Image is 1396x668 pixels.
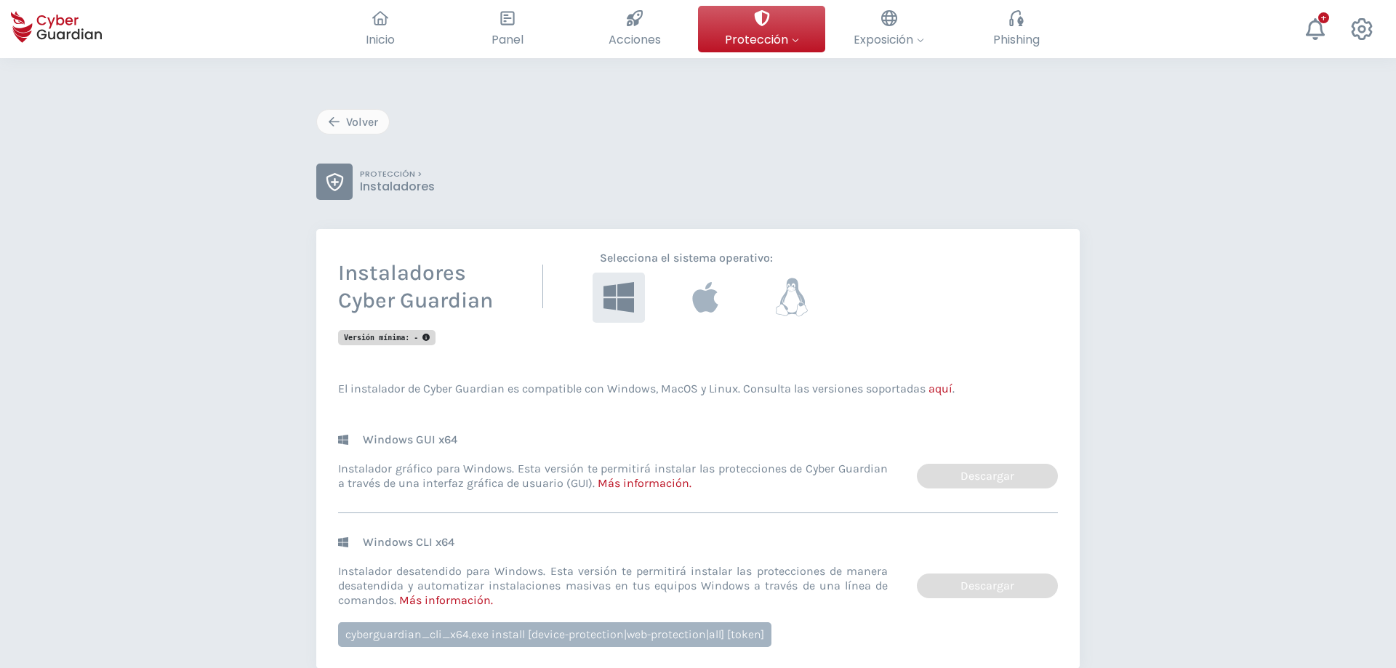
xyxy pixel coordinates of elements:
span: Panel [492,31,523,49]
p: El instalador de Cyber Guardian es compatible con Windows, MacOS y Linux. Consulta las versiones ... [338,382,1058,396]
p: Windows CLI x64 [363,535,454,550]
p: Selecciona el sistema operativo : [593,251,818,265]
button: Acciones [571,6,698,52]
span: Inicio [366,31,395,49]
p: Instalador desatendido para Windows. Esta versión te permitirá instalar las protecciones de maner... [338,564,888,608]
button: Inicio [316,6,444,52]
span: Exposición [854,31,924,49]
a: Más información. [598,476,691,490]
p: Instalador gráfico para Windows. Esta versión te permitirá instalar las protecciones de Cyber Gua... [338,462,888,491]
span: Phishing [993,31,1040,49]
span: Versión mínima: - [344,334,430,342]
button: Phishing [952,6,1080,52]
a: aquí [928,382,952,395]
button: Panel [444,6,571,52]
div: Volver [328,113,378,131]
a: Más información. [399,593,493,607]
button: Exposición [825,6,952,52]
span: Protección [725,31,799,49]
button: Protección [698,6,825,52]
span: Acciones [609,31,661,49]
div: cyberguardian_cli_x64.exe install [device-protection|web-protection|all] [token] [338,622,771,647]
p: PROTECCIÓN > [360,169,435,180]
p: Instaladores [360,180,435,194]
p: Windows GUI x64 [363,432,457,447]
h2: Instaladores Cyber Guardian [338,259,493,314]
div: + [1318,12,1329,23]
button: Volver [316,109,390,134]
